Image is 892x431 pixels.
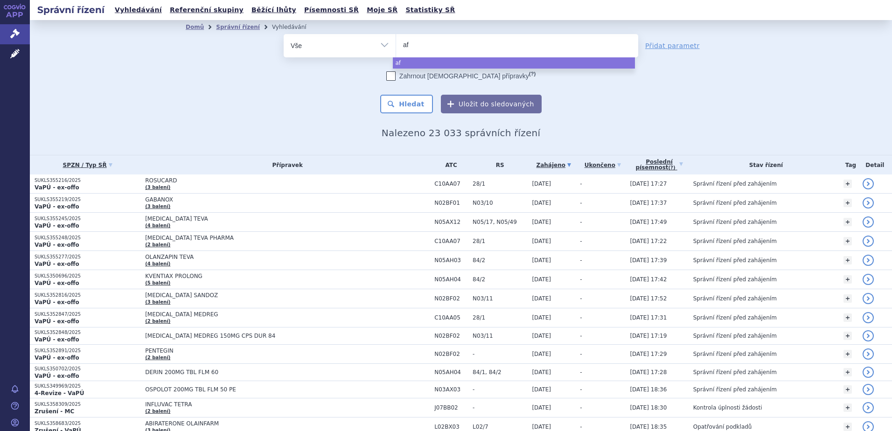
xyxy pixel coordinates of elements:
[393,57,635,69] li: af
[580,219,582,225] span: -
[532,333,551,339] span: [DATE]
[843,294,852,303] a: +
[35,401,140,408] p: SUKLS358309/2025
[382,127,540,139] span: Nalezeno 23 033 správních řízení
[580,238,582,244] span: -
[35,254,140,260] p: SUKLS355277/2025
[843,423,852,431] a: +
[580,351,582,357] span: -
[693,369,777,375] span: Správní řízení před zahájením
[473,181,527,187] span: 28/1
[380,95,433,113] button: Hledat
[669,165,676,171] abbr: (?)
[35,348,140,354] p: SUKLS352891/2025
[532,351,551,357] span: [DATE]
[580,276,582,283] span: -
[843,256,852,264] a: +
[434,369,468,375] span: N05AH04
[145,409,170,414] a: (2 balení)
[473,351,527,357] span: -
[249,4,299,16] a: Běžící lhůty
[863,402,874,413] a: detail
[145,235,378,241] span: [MEDICAL_DATA] TEVA PHARMA
[434,219,468,225] span: N05AX12
[441,95,542,113] button: Uložit do sledovaných
[30,3,112,16] h2: Správní řízení
[843,350,852,358] a: +
[434,314,468,321] span: C10AA05
[863,312,874,323] a: detail
[693,276,777,283] span: Správní řízení před zahájením
[843,218,852,226] a: +
[35,280,79,286] strong: VaPÚ - ex-offo
[689,155,839,174] th: Stav řízení
[532,295,551,302] span: [DATE]
[35,292,140,299] p: SUKLS352816/2025
[473,219,527,225] span: N05/17, N05/49
[693,257,777,264] span: Správní řízení před zahájením
[473,257,527,264] span: 84/2
[532,276,551,283] span: [DATE]
[863,178,874,189] a: detail
[145,386,378,393] span: OSPOLOT 200MG TBL FLM 50 PE
[35,177,140,184] p: SUKLS355216/2025
[843,313,852,322] a: +
[403,4,458,16] a: Statistiky SŘ
[843,275,852,284] a: +
[473,295,527,302] span: N03/11
[693,424,752,430] span: Opatřování podkladů
[145,223,170,228] a: (4 balení)
[630,314,667,321] span: [DATE] 17:31
[863,255,874,266] a: detail
[434,404,468,411] span: J07BB02
[35,261,79,267] strong: VaPÚ - ex-offo
[863,216,874,228] a: detail
[532,257,551,264] span: [DATE]
[35,355,79,361] strong: VaPÚ - ex-offo
[35,390,84,396] strong: 4-Revize - VaPÚ
[532,219,551,225] span: [DATE]
[630,333,667,339] span: [DATE] 17:19
[532,369,551,375] span: [DATE]
[473,333,527,339] span: N03/11
[693,351,777,357] span: Správní řízení před zahájením
[693,200,777,206] span: Správní řízení před zahájením
[468,155,527,174] th: RS
[434,424,468,430] span: L02BX03
[843,403,852,412] a: +
[35,420,140,427] p: SUKLS358683/2025
[693,219,777,225] span: Správní řízení před zahájením
[532,181,551,187] span: [DATE]
[630,181,667,187] span: [DATE] 17:27
[145,177,378,184] span: ROSUCARD
[145,280,170,285] a: (5 balení)
[35,373,79,379] strong: VaPÚ - ex-offo
[473,386,527,393] span: -
[35,273,140,279] p: SUKLS350696/2025
[145,401,378,408] span: INFLUVAC TETRA
[35,329,140,336] p: SUKLS352848/2025
[630,200,667,206] span: [DATE] 17:37
[35,235,140,241] p: SUKLS355248/2025
[35,336,79,343] strong: VaPÚ - ex-offo
[145,311,378,318] span: [MEDICAL_DATA] MEDREG
[145,196,378,203] span: GABANOX
[35,196,140,203] p: SUKLS355219/2025
[434,238,468,244] span: C10AA07
[434,181,468,187] span: C10AA07
[580,333,582,339] span: -
[434,351,468,357] span: N02BF02
[112,4,165,16] a: Vyhledávání
[35,383,140,389] p: SUKLS349969/2025
[693,295,777,302] span: Správní řízení před zahájením
[145,292,378,299] span: [MEDICAL_DATA] SANDOZ
[839,155,858,174] th: Tag
[630,219,667,225] span: [DATE] 17:49
[35,242,79,248] strong: VaPÚ - ex-offo
[473,200,527,206] span: N03/10
[580,200,582,206] span: -
[863,274,874,285] a: detail
[186,24,204,30] a: Domů
[630,386,667,393] span: [DATE] 18:36
[473,238,527,244] span: 28/1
